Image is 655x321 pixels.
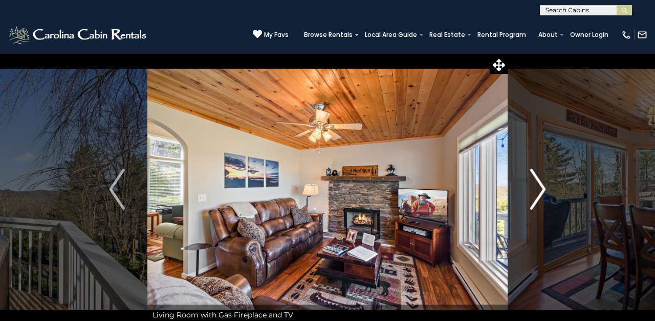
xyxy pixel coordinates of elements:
[264,30,289,39] span: My Favs
[637,30,647,40] img: mail-regular-white.png
[472,28,531,42] a: Rental Program
[299,28,358,42] a: Browse Rentals
[8,25,149,45] img: White-1-2.png
[533,28,563,42] a: About
[565,28,614,42] a: Owner Login
[530,169,545,210] img: arrow
[424,28,470,42] a: Real Estate
[621,30,631,40] img: phone-regular-white.png
[360,28,422,42] a: Local Area Guide
[109,169,124,210] img: arrow
[253,29,289,40] a: My Favs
